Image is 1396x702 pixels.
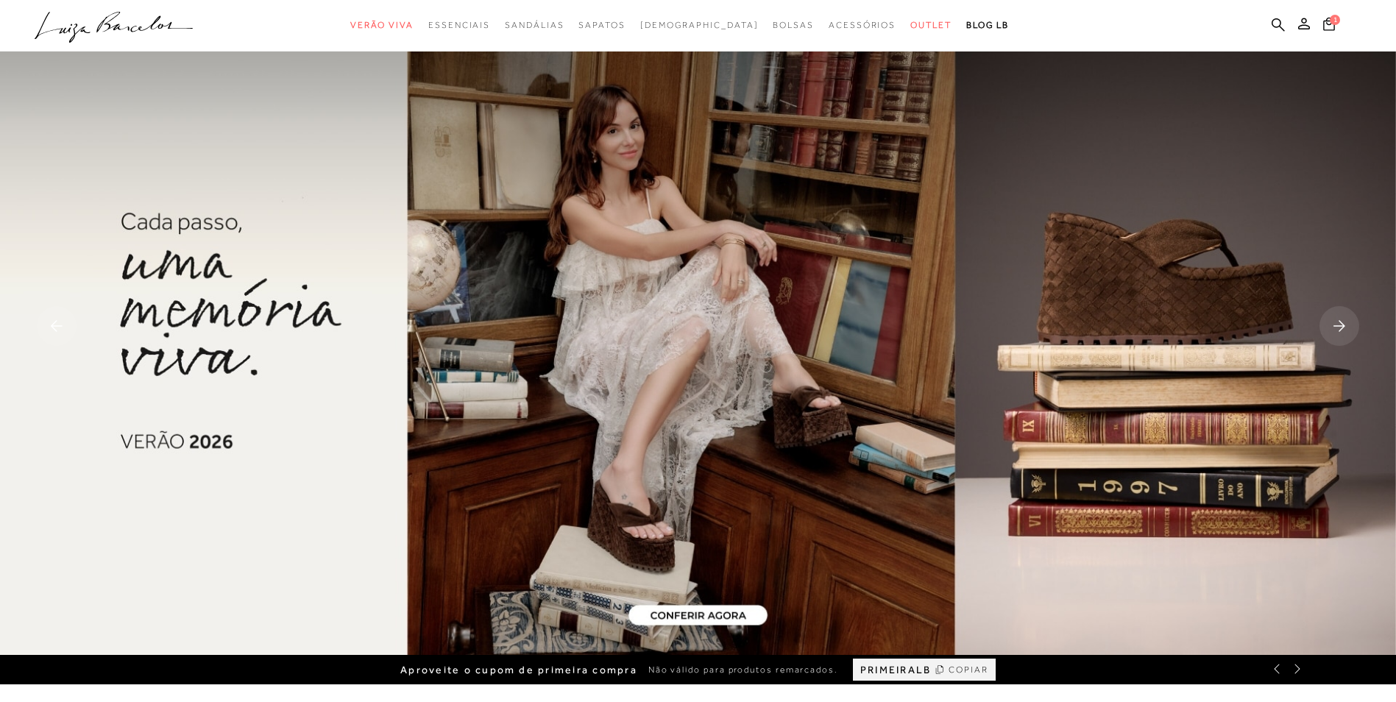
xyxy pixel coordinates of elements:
[640,12,759,39] a: noSubCategoriesText
[350,20,414,30] span: Verão Viva
[949,663,988,677] span: COPIAR
[966,12,1009,39] a: BLOG LB
[773,20,814,30] span: Bolsas
[1319,16,1339,36] button: 1
[505,12,564,39] a: categoryNavScreenReaderText
[350,12,414,39] a: categoryNavScreenReaderText
[428,12,490,39] a: categoryNavScreenReaderText
[578,20,625,30] span: Sapatos
[400,664,637,676] span: Aproveite o cupom de primeira compra
[829,20,896,30] span: Acessórios
[428,20,490,30] span: Essenciais
[860,664,931,676] span: PRIMEIRALB
[578,12,625,39] a: categoryNavScreenReaderText
[1330,15,1340,25] span: 1
[648,664,838,676] span: Não válido para produtos remarcados.
[910,20,952,30] span: Outlet
[505,20,564,30] span: Sandálias
[640,20,759,30] span: [DEMOGRAPHIC_DATA]
[773,12,814,39] a: categoryNavScreenReaderText
[829,12,896,39] a: categoryNavScreenReaderText
[910,12,952,39] a: categoryNavScreenReaderText
[966,20,1009,30] span: BLOG LB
